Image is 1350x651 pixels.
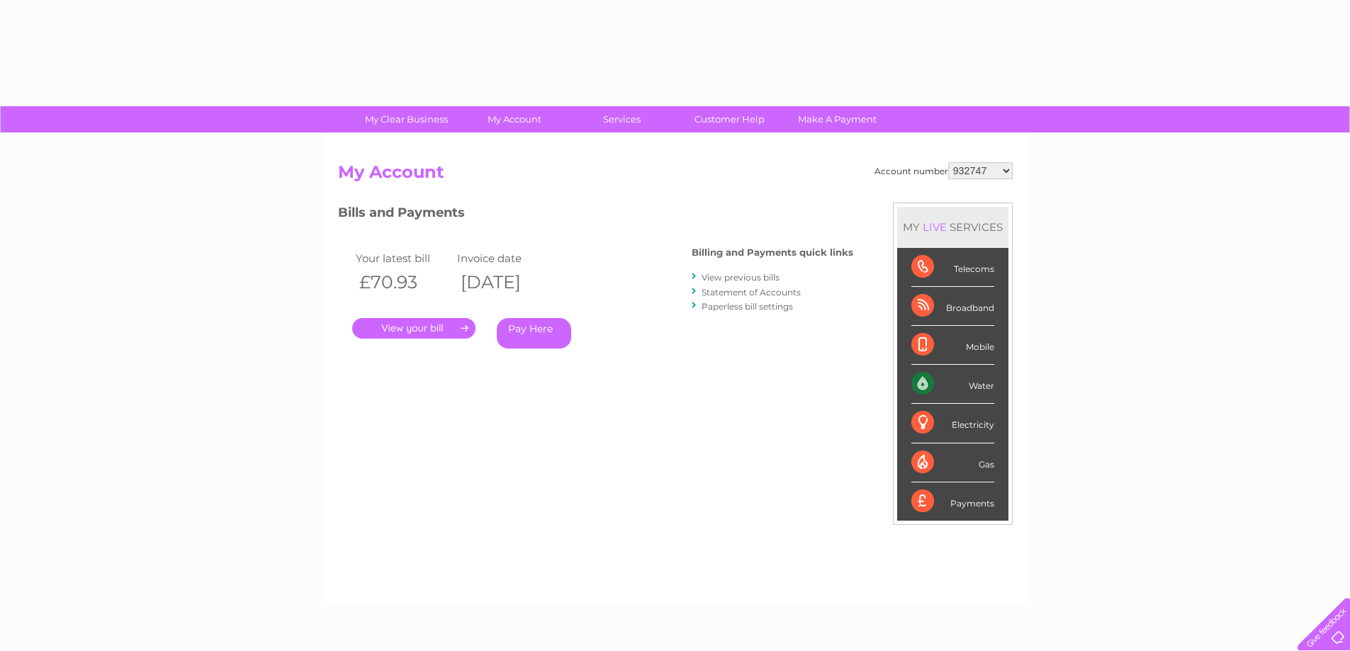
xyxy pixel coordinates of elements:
a: Pay Here [497,318,571,349]
div: Telecoms [911,248,994,287]
a: View previous bills [702,272,780,283]
div: Gas [911,443,994,482]
a: . [352,318,476,339]
h2: My Account [338,162,1013,189]
div: LIVE [920,220,950,234]
a: Paperless bill settings [702,301,793,312]
div: Payments [911,482,994,521]
td: Your latest bill [352,249,454,268]
div: Broadband [911,287,994,326]
a: Customer Help [671,106,788,132]
a: My Clear Business [348,106,465,132]
a: Services [563,106,680,132]
h4: Billing and Payments quick links [692,247,853,258]
th: [DATE] [454,268,556,297]
th: £70.93 [352,268,454,297]
div: Mobile [911,326,994,365]
div: Electricity [911,404,994,443]
div: MY SERVICES [897,207,1008,247]
a: Make A Payment [779,106,896,132]
a: My Account [456,106,573,132]
div: Water [911,365,994,404]
a: Statement of Accounts [702,287,801,298]
h3: Bills and Payments [338,203,853,227]
td: Invoice date [454,249,556,268]
div: Account number [874,162,1013,179]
